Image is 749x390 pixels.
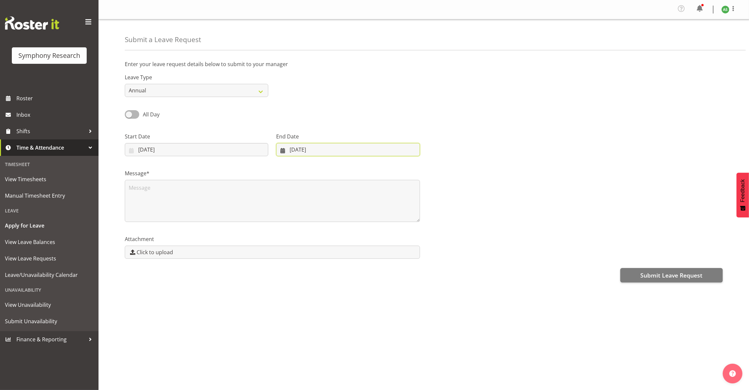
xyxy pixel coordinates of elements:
span: Submit Leave Request [640,271,702,280]
a: View Timesheets [2,171,97,187]
a: Submit Unavailability [2,313,97,329]
input: Click to select... [276,143,420,156]
span: Finance & Reporting [16,334,85,344]
span: View Leave Balances [5,237,94,247]
span: Submit Unavailability [5,316,94,326]
p: Enter your leave request details below to submit to your manager [125,60,723,68]
img: ange-steiger11422.jpg [721,6,729,13]
span: View Unavailability [5,300,94,310]
span: View Leave Requests [5,254,94,263]
label: End Date [276,133,420,140]
span: Manual Timesheet Entry [5,191,94,201]
h4: Submit a Leave Request [125,36,201,43]
label: Message* [125,169,420,177]
span: View Timesheets [5,174,94,184]
label: Leave Type [125,73,268,81]
input: Click to select... [125,143,268,156]
button: Submit Leave Request [620,268,723,282]
span: Leave/Unavailability Calendar [5,270,94,280]
div: Timesheet [2,158,97,171]
a: Apply for Leave [2,217,97,234]
div: Leave [2,204,97,217]
img: Rosterit website logo [5,16,59,30]
div: Symphony Research [18,51,80,61]
img: help-xxl-2.png [729,370,736,377]
span: Click to upload [137,248,173,256]
div: Unavailability [2,283,97,297]
span: Time & Attendance [16,143,85,153]
span: Shifts [16,126,85,136]
span: Feedback [740,179,746,202]
span: All Day [143,111,160,118]
a: Manual Timesheet Entry [2,187,97,204]
a: View Leave Requests [2,250,97,267]
span: Roster [16,93,95,103]
span: Apply for Leave [5,221,94,231]
label: Start Date [125,133,268,140]
a: Leave/Unavailability Calendar [2,267,97,283]
button: Feedback - Show survey [737,173,749,217]
a: View Unavailability [2,297,97,313]
label: Attachment [125,235,420,243]
span: Inbox [16,110,95,120]
a: View Leave Balances [2,234,97,250]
